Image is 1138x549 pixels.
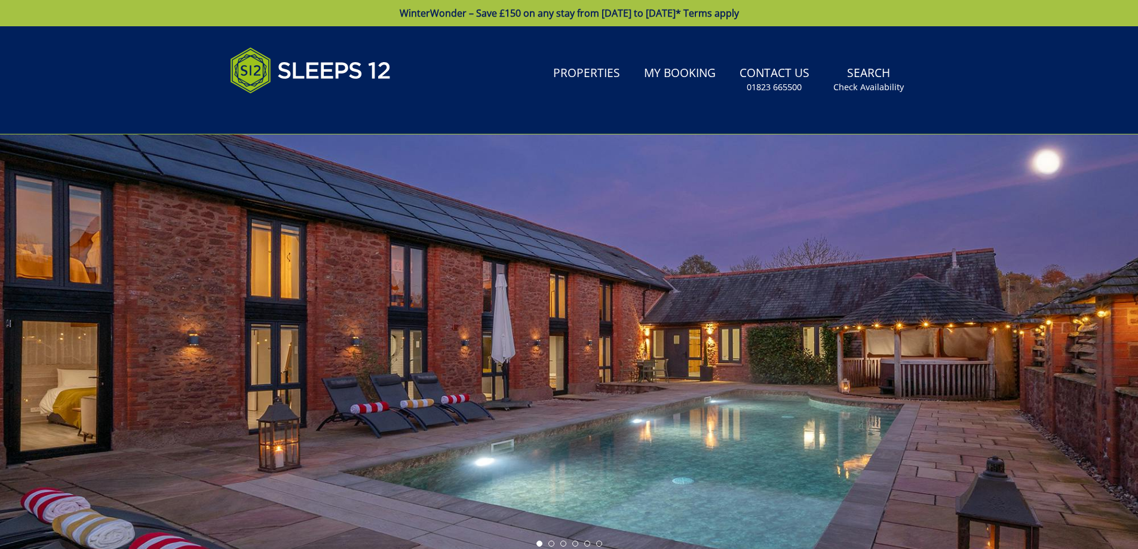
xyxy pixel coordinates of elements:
iframe: Customer reviews powered by Trustpilot [224,108,349,118]
a: Contact Us01823 665500 [735,60,814,99]
a: SearchCheck Availability [829,60,909,99]
a: My Booking [639,60,720,87]
small: Check Availability [833,81,904,93]
img: Sleeps 12 [230,41,391,100]
small: 01823 665500 [747,81,802,93]
a: Properties [548,60,625,87]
